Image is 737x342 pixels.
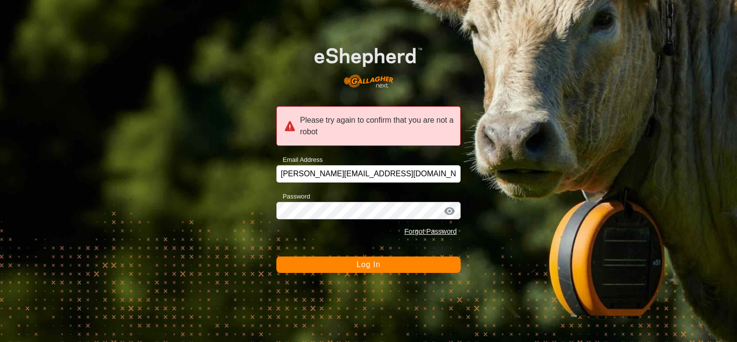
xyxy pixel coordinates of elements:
[276,256,461,273] button: Log In
[295,32,442,95] img: E-shepherd Logo
[276,192,310,201] label: Password
[356,260,380,269] span: Log In
[404,228,457,235] a: Forgot Password
[276,106,461,146] div: Please try again to confirm that you are not a robot
[276,155,323,165] label: Email Address
[276,165,461,183] input: Email Address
